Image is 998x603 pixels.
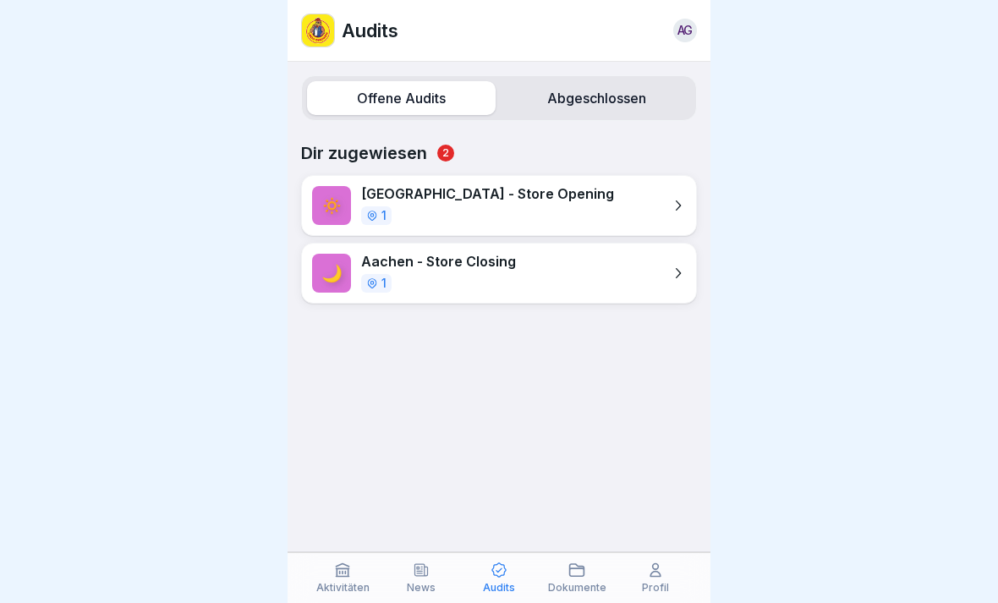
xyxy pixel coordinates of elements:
p: Aktivitäten [316,582,370,594]
p: News [407,582,436,594]
a: AG [673,19,697,42]
p: Dir zugewiesen [301,143,697,163]
label: Offene Audits [307,81,496,115]
p: [GEOGRAPHIC_DATA] - Store Opening [361,186,614,202]
p: Audits [342,19,398,41]
a: 🌙Aachen - Store Closing1 [301,243,697,304]
p: Profil [642,582,669,594]
img: loco.jpg [302,14,334,47]
p: 1 [381,210,387,222]
span: 2 [437,145,454,162]
p: Dokumente [548,582,606,594]
p: 1 [381,277,387,289]
p: Aachen - Store Closing [361,254,516,270]
label: Abgeschlossen [502,81,691,115]
div: 🔅 [312,186,351,225]
div: 🌙 [312,254,351,293]
a: 🔅[GEOGRAPHIC_DATA] - Store Opening1 [301,175,697,236]
p: Audits [483,582,515,594]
